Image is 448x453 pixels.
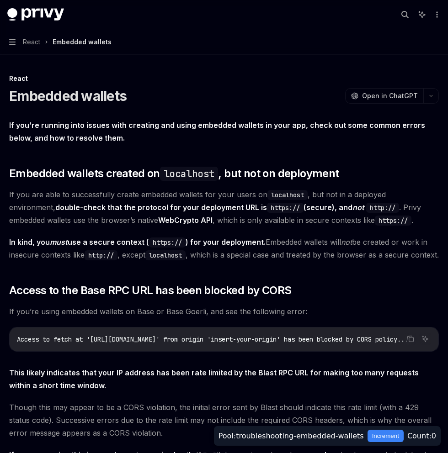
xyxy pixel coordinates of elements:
[267,203,304,213] code: https://
[419,333,431,345] button: Ask AI
[9,283,291,298] span: Access to the Base RPC URL has been blocked by CORS
[375,216,411,226] code: https://
[9,237,266,247] strong: In kind, you use a secure context ( ) for your deployment.
[352,203,364,212] em: not
[23,37,40,47] span: React
[50,237,68,247] em: must
[9,401,439,439] span: Though this may appear to be a CORS violation, the initial error sent by Blast should indicate th...
[405,333,416,345] button: Copy the contents from the code block
[17,335,408,343] span: Access to fetch at '[URL][DOMAIN_NAME]' from origin 'insert-your-origin' has been blocked by CORS...
[9,368,419,390] strong: This likely indicates that your IP address has been rate limited by the Blast RPC URL for making ...
[362,91,418,100] span: Open in ChatGPT
[9,236,439,261] span: Embedded wallets will be created or work in insecure contexts like , except , which is a special ...
[9,166,339,181] span: Embedded wallets created on , but not on deployment
[9,305,439,318] span: If you’re using embedded wallets on Base or Base Goerli, and see the following error:
[145,250,186,260] code: localhost
[160,167,219,181] code: localhost
[366,203,399,213] code: http://
[9,121,425,142] strong: If you’re running into issues with creating and using embedded wallets in your app, check out som...
[345,88,423,104] button: Open in ChatGPT
[158,216,213,225] a: WebCrypto API
[9,88,127,104] h1: Embedded wallets
[7,8,64,21] img: dark logo
[85,250,117,260] code: http://
[149,237,186,248] code: https://
[267,190,308,200] code: localhost
[432,8,441,21] button: More actions
[9,188,439,226] span: If you are able to successfully create embedded wallets for your users on , but not in a deployed...
[341,237,352,247] em: not
[53,37,112,47] div: Embedded wallets
[9,74,439,83] div: React
[55,203,399,212] strong: double-check that the protocol for your deployment URL is (secure), and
